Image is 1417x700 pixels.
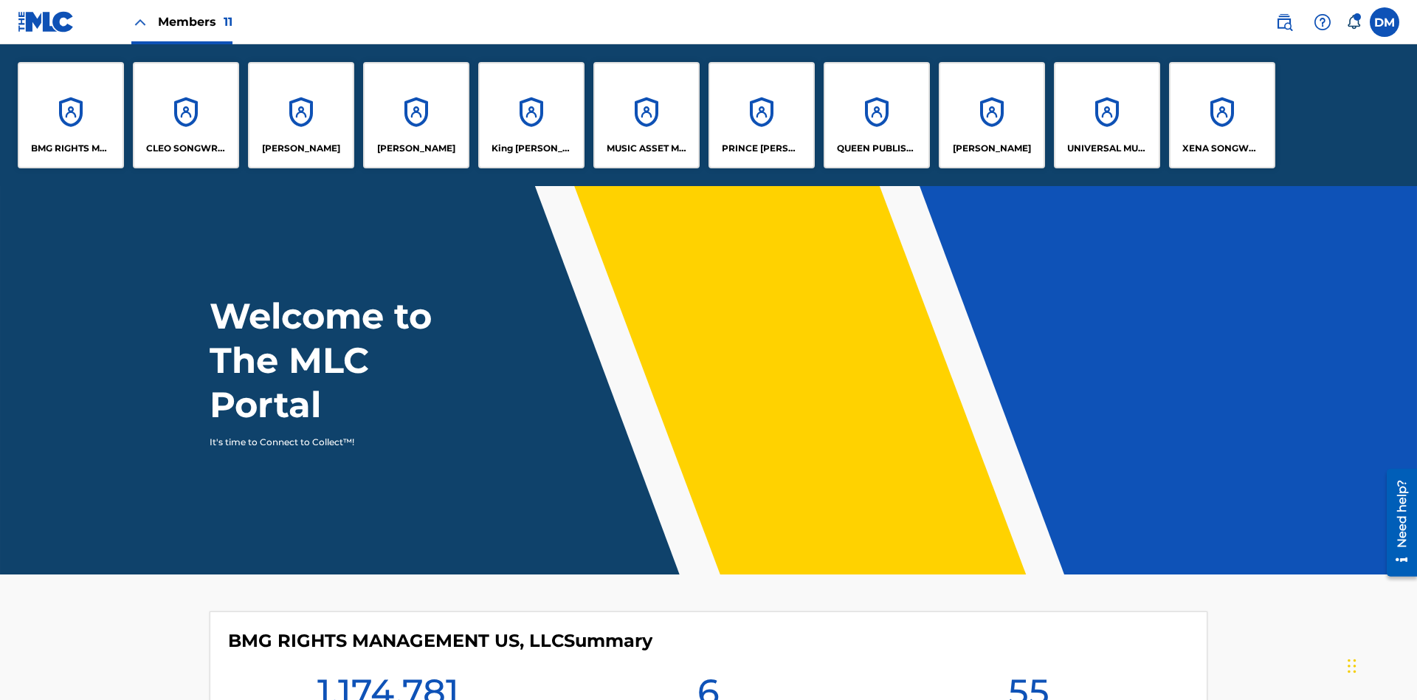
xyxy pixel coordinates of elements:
a: Accounts[PERSON_NAME] [248,62,354,168]
p: BMG RIGHTS MANAGEMENT US, LLC [31,142,111,155]
a: AccountsCLEO SONGWRITER [133,62,239,168]
a: Accounts[PERSON_NAME] [363,62,469,168]
iframe: Chat Widget [1343,629,1417,700]
p: ELVIS COSTELLO [262,142,340,155]
p: QUEEN PUBLISHA [837,142,917,155]
div: Help [1308,7,1337,37]
p: King McTesterson [492,142,572,155]
img: help [1314,13,1331,31]
p: MUSIC ASSET MANAGEMENT (MAM) [607,142,687,155]
a: AccountsXENA SONGWRITER [1169,62,1275,168]
a: AccountsQUEEN PUBLISHA [824,62,930,168]
span: Members [158,13,232,30]
a: AccountsUNIVERSAL MUSIC PUB GROUP [1054,62,1160,168]
img: Close [131,13,149,31]
div: Notifications [1346,15,1361,30]
p: EYAMA MCSINGER [377,142,455,155]
div: User Menu [1370,7,1399,37]
p: PRINCE MCTESTERSON [722,142,802,155]
div: Drag [1348,644,1356,688]
h1: Welcome to The MLC Portal [210,294,486,427]
p: RONALD MCTESTERSON [953,142,1031,155]
span: 11 [224,15,232,29]
p: XENA SONGWRITER [1182,142,1263,155]
a: AccountsKing [PERSON_NAME] [478,62,585,168]
p: UNIVERSAL MUSIC PUB GROUP [1067,142,1148,155]
h4: BMG RIGHTS MANAGEMENT US, LLC [228,630,652,652]
a: AccountsMUSIC ASSET MANAGEMENT (MAM) [593,62,700,168]
iframe: Resource Center [1376,463,1417,584]
a: AccountsPRINCE [PERSON_NAME] [708,62,815,168]
a: Public Search [1269,7,1299,37]
p: It's time to Connect to Collect™! [210,436,466,449]
img: search [1275,13,1293,31]
p: CLEO SONGWRITER [146,142,227,155]
a: AccountsBMG RIGHTS MANAGEMENT US, LLC [18,62,124,168]
img: MLC Logo [18,11,75,32]
a: Accounts[PERSON_NAME] [939,62,1045,168]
